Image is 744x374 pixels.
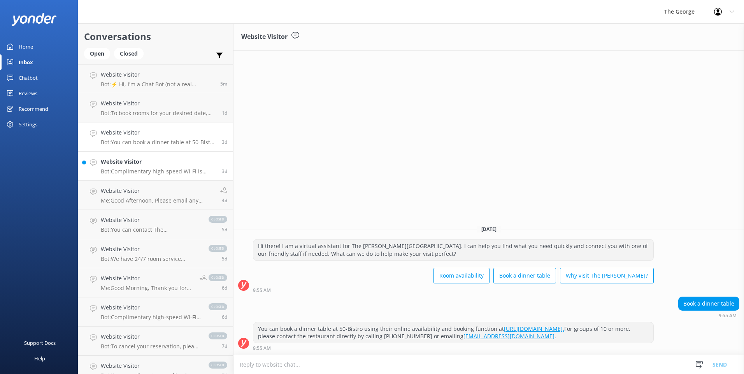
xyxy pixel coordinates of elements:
h4: Website Visitor [101,70,214,79]
span: 12:11pm 15-Aug-2025 (UTC +12:00) Pacific/Auckland [222,197,227,204]
a: Website VisitorMe:Good Afternoon, Please email any reservation's enquiries to [EMAIL_ADDRESS][DOM... [78,181,233,210]
span: 11:58am 12-Aug-2025 (UTC +12:00) Pacific/Auckland [222,343,227,350]
h4: Website Visitor [101,274,194,283]
div: Settings [19,117,37,132]
span: [DATE] [477,226,501,232]
button: Why visit The [PERSON_NAME]? [560,268,654,283]
a: Website VisitorBot:Complimentary high-speed Wi-Fi is available to guests for multiple devices. A ... [78,152,233,181]
img: yonder-white-logo.png [12,13,56,26]
div: Hi there! I am a virtual assistant for The [PERSON_NAME][GEOGRAPHIC_DATA]. I can help you find wh... [253,239,653,260]
h4: Website Visitor [101,245,201,253]
p: Bot: To book rooms for your desired date, please visit our website at [URL][DOMAIN_NAME]. If you ... [101,110,216,117]
span: 09:55am 16-Aug-2025 (UTC +12:00) Pacific/Auckland [222,139,227,145]
h4: Website Visitor [101,157,216,166]
p: Bot: You can book a dinner table at 50-Bistro using their online availability and booking functio... [101,139,216,146]
h4: Website Visitor [101,303,201,312]
a: Website VisitorBot:You can contact The [PERSON_NAME] via email at [EMAIL_ADDRESS][DOMAIN_NAME].cl... [78,210,233,239]
a: Website VisitorBot:We have 24/7 room service available at the hotel. You can view the menu and le... [78,239,233,268]
div: 09:55am 16-Aug-2025 (UTC +12:00) Pacific/Auckland [253,287,654,293]
strong: 9:55 AM [253,346,271,351]
div: 09:55am 16-Aug-2025 (UTC +12:00) Pacific/Auckland [253,345,654,351]
div: Open [84,48,110,59]
h4: Website Visitor [101,187,214,195]
h4: Website Visitor [101,216,201,224]
a: Website VisitorBot:To book rooms for your desired date, please visit our website at [URL][DOMAIN_... [78,93,233,122]
div: Inbox [19,54,33,70]
span: closed [209,216,227,223]
div: Chatbot [19,70,38,86]
span: closed [209,362,227,369]
span: 11:52am 18-Aug-2025 (UTC +12:00) Pacific/Auckland [222,110,227,116]
button: Room availability [433,268,490,283]
p: Bot: Complimentary high-speed Wi-Fi is available to guests for multiple devices. A password will ... [101,168,216,175]
div: Book a dinner table [679,297,739,310]
span: 11:49am 13-Aug-2025 (UTC +12:00) Pacific/Auckland [222,285,227,291]
div: Home [19,39,33,54]
a: Closed [114,49,147,58]
p: Bot: Complimentary high-speed Wi-Fi is available for guests. You will receive a password upon che... [101,314,201,321]
a: Website VisitorBot:⚡ Hi, I'm a Chat Bot (not a real human), so I don't have all the answers. I do... [78,64,233,93]
a: Website VisitorMe:Good Morning, Thank you for your recent enquiry. Please provide your name and c... [78,268,233,297]
div: Support Docs [24,335,56,351]
h2: Conversations [84,29,227,44]
h3: Website Visitor [241,32,288,42]
h4: Website Visitor [101,362,201,370]
button: Book a dinner table [493,268,556,283]
p: Me: Good Morning, Thank you for your recent enquiry. Please provide your name and contact details... [101,285,194,292]
div: You can book a dinner table at 50-Bistro using their online availability and booking function at ... [253,322,653,343]
div: Reviews [19,86,37,101]
span: closed [209,245,227,252]
p: Bot: To cancel your reservation, please contact our friendly team on [PHONE_NUMBER] or email [EMA... [101,343,201,350]
span: 10:15am 14-Aug-2025 (UTC +12:00) Pacific/Auckland [222,226,227,233]
a: Open [84,49,114,58]
a: Website VisitorBot:To cancel your reservation, please contact our friendly team on [PHONE_NUMBER]... [78,327,233,356]
div: Closed [114,48,144,59]
div: Help [34,351,45,366]
span: closed [209,274,227,281]
h4: Website Visitor [101,99,216,108]
div: 09:55am 16-Aug-2025 (UTC +12:00) Pacific/Auckland [678,313,739,318]
p: Bot: We have 24/7 room service available at the hotel. You can view the menu and learn more about... [101,255,201,262]
a: [URL][DOMAIN_NAME]. [504,325,564,332]
a: [EMAIL_ADDRESS][DOMAIN_NAME] [463,332,554,340]
strong: 9:55 AM [253,288,271,293]
span: 01:55pm 13-Aug-2025 (UTC +12:00) Pacific/Auckland [222,255,227,262]
a: Website VisitorBot:Complimentary high-speed Wi-Fi is available for guests. You will receive a pas... [78,297,233,327]
span: closed [209,303,227,310]
h4: Website Visitor [101,128,216,137]
h4: Website Visitor [101,332,201,341]
span: closed [209,332,227,339]
p: Bot: ⚡ Hi, I'm a Chat Bot (not a real human), so I don't have all the answers. I don't have the a... [101,81,214,88]
a: Website VisitorBot:You can book a dinner table at 50-Bistro using their online availability and b... [78,122,233,152]
span: 09:14am 13-Aug-2025 (UTC +12:00) Pacific/Auckland [222,314,227,320]
span: 01:18pm 19-Aug-2025 (UTC +12:00) Pacific/Auckland [220,80,227,87]
span: 04:21pm 15-Aug-2025 (UTC +12:00) Pacific/Auckland [222,168,227,175]
div: Recommend [19,101,48,117]
strong: 9:55 AM [719,313,737,318]
p: Bot: You can contact The [PERSON_NAME] via email at [EMAIL_ADDRESS][DOMAIN_NAME]. [101,226,201,233]
p: Me: Good Afternoon, Please email any reservation's enquiries to [EMAIL_ADDRESS][DOMAIN_NAME] [101,197,214,204]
